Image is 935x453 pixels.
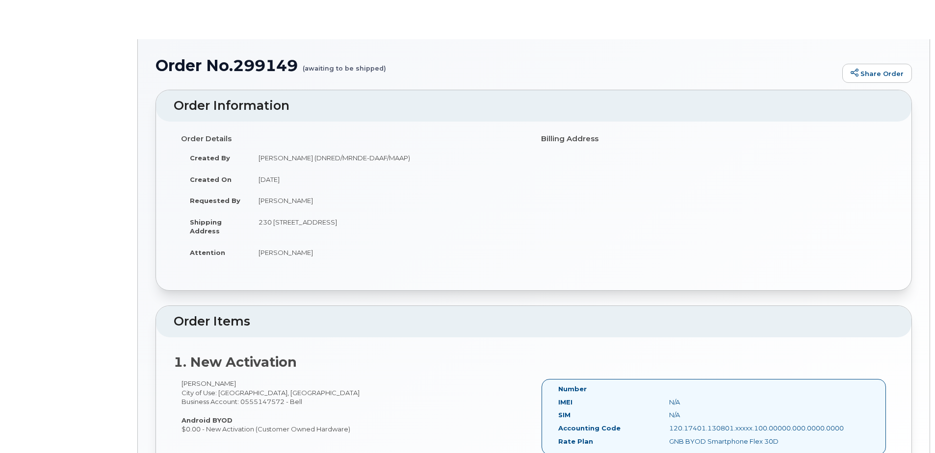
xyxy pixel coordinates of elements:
small: (awaiting to be shipped) [303,57,386,72]
div: N/A [662,398,817,407]
strong: Created On [190,176,232,183]
label: IMEI [558,398,572,407]
h2: Order Information [174,99,894,113]
strong: Attention [190,249,225,256]
td: [PERSON_NAME] [250,242,526,263]
h4: Billing Address [541,135,886,143]
strong: Android BYOD [182,416,233,424]
a: Share Order [842,64,912,83]
strong: Created By [190,154,230,162]
div: N/A [662,410,817,420]
h4: Order Details [181,135,526,143]
td: 230 [STREET_ADDRESS] [250,211,526,242]
label: Accounting Code [558,424,621,433]
td: [DATE] [250,169,526,190]
div: GNB BYOD Smartphone Flex 30D [662,437,817,446]
strong: 1. New Activation [174,354,297,370]
h1: Order No.299149 [156,57,837,74]
label: Number [558,384,587,394]
td: [PERSON_NAME] (DNRED/MRNDE-DAAF/MAAP) [250,147,526,169]
label: SIM [558,410,571,420]
strong: Shipping Address [190,218,222,235]
td: [PERSON_NAME] [250,190,526,211]
div: [PERSON_NAME] City of Use: [GEOGRAPHIC_DATA], [GEOGRAPHIC_DATA] Business Account: 0555147572 - Be... [174,379,534,433]
label: Rate Plan [558,437,593,446]
strong: Requested By [190,197,240,204]
div: 120.17401.130801.xxxxx.100.00000.000.0000.0000 [662,424,817,433]
h2: Order Items [174,315,894,328]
